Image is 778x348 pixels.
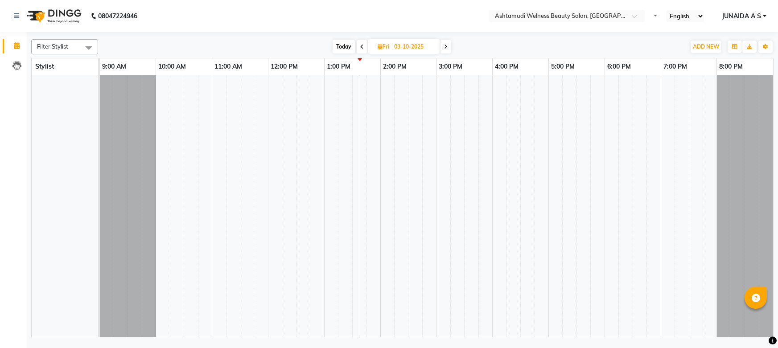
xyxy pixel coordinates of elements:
[98,4,137,29] b: 08047224946
[37,43,68,50] span: Filter Stylist
[381,60,409,73] a: 2:00 PM
[693,43,719,50] span: ADD NEW
[605,60,633,73] a: 6:00 PM
[493,60,521,73] a: 4:00 PM
[691,41,721,53] button: ADD NEW
[333,40,355,53] span: Today
[661,60,689,73] a: 7:00 PM
[268,60,300,73] a: 12:00 PM
[100,60,128,73] a: 9:00 AM
[722,12,761,21] span: JUNAIDA A S
[549,60,577,73] a: 5:00 PM
[23,4,84,29] img: logo
[156,60,188,73] a: 10:00 AM
[717,60,745,73] a: 8:00 PM
[35,62,54,70] span: Stylist
[436,60,465,73] a: 3:00 PM
[212,60,244,73] a: 11:00 AM
[375,43,391,50] span: Fri
[391,40,436,53] input: 2025-10-03
[325,60,353,73] a: 1:00 PM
